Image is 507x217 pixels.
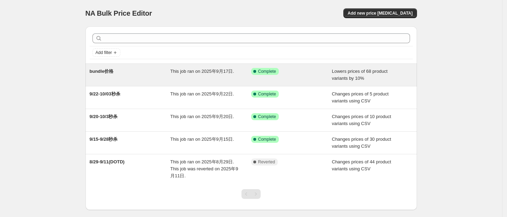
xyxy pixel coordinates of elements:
span: Lowers prices of 68 product variants by 10% [332,69,388,81]
span: Reverted [258,159,275,165]
span: Add filter [96,50,112,55]
span: Complete [258,114,276,119]
span: This job ran on 2025年9月22日. [170,91,234,96]
span: Changes prices of 44 product variants using CSV [332,159,391,171]
span: bundle价格 [90,69,114,74]
span: Changes prices of 30 product variants using CSV [332,137,391,149]
span: This job ran on 2025年9月15日. [170,137,234,142]
button: Add filter [92,48,120,57]
nav: Pagination [241,189,261,199]
span: 9/15-9/28秒杀 [90,137,118,142]
span: Changes prices of 5 product variants using CSV [332,91,389,103]
span: 8/29-9/11(DOTD) [90,159,125,164]
span: Changes prices of 10 product variants using CSV [332,114,391,126]
span: Complete [258,69,276,74]
span: 9/22-10/03秒杀 [90,91,120,96]
button: Add new price [MEDICAL_DATA] [343,8,417,18]
span: Add new price [MEDICAL_DATA] [348,10,412,16]
span: NA Bulk Price Editor [85,9,152,17]
span: Complete [258,137,276,142]
span: Complete [258,91,276,97]
span: This job ran on 2025年9月17日. [170,69,234,74]
span: This job ran on 2025年8月29日. This job was reverted on 2025年9月11日. [170,159,238,178]
span: This job ran on 2025年9月20日. [170,114,234,119]
span: 9/20-10/3秒杀 [90,114,118,119]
